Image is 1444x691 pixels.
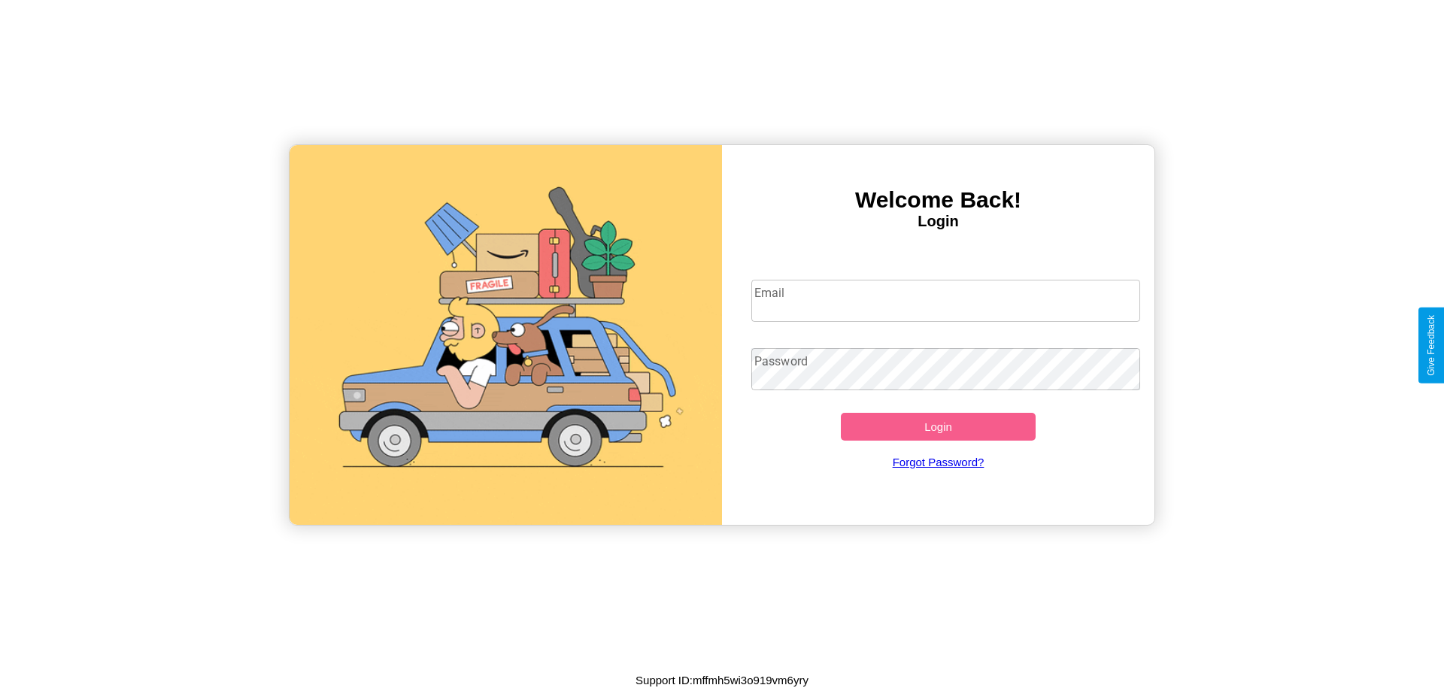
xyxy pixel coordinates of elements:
button: Login [841,413,1036,441]
img: gif [290,145,722,525]
a: Forgot Password? [744,441,1133,483]
h3: Welcome Back! [722,187,1154,213]
h4: Login [722,213,1154,230]
p: Support ID: mffmh5wi3o919vm6yry [636,670,808,690]
div: Give Feedback [1426,315,1436,376]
